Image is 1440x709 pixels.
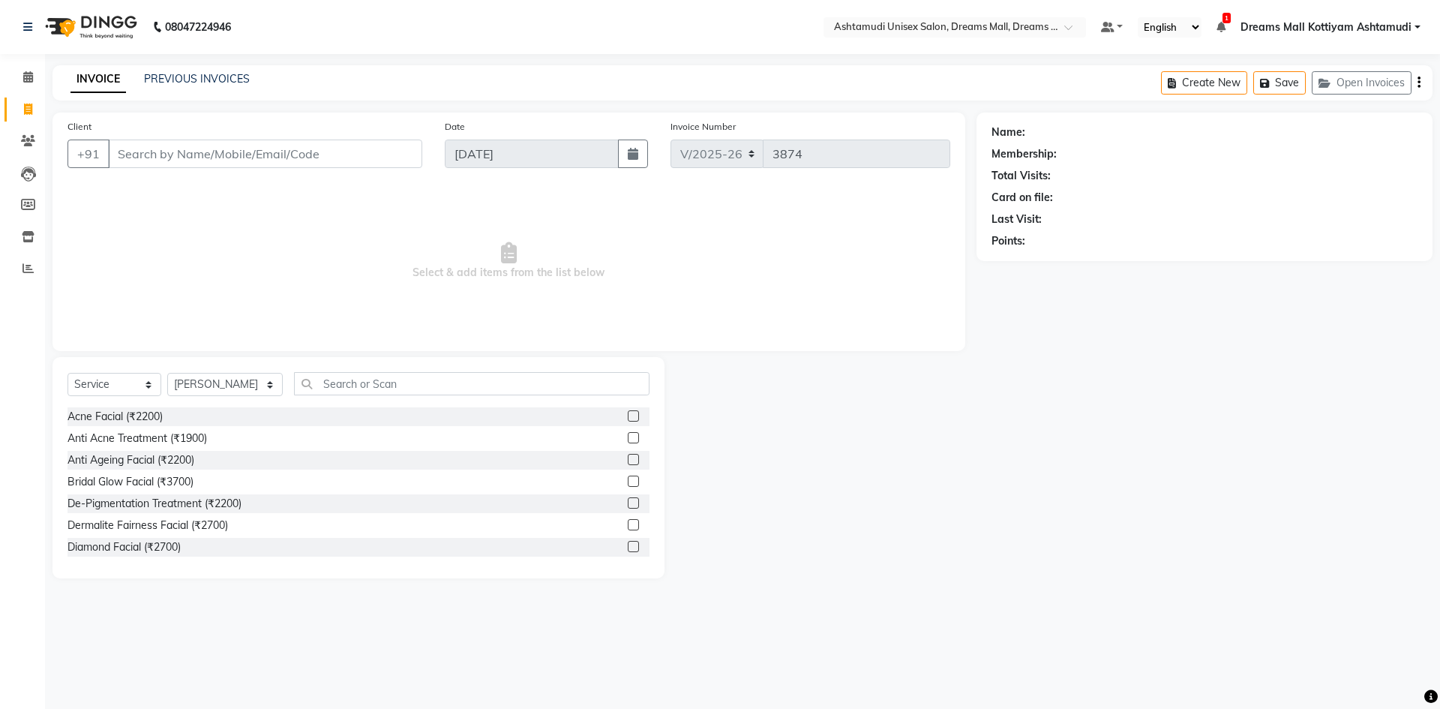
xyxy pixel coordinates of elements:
button: Save [1253,71,1306,95]
img: logo [38,6,141,48]
span: Dreams Mall Kottiyam Ashtamudi [1240,20,1411,35]
div: Bridal Glow Facial (₹3700) [67,474,193,490]
div: Dermalite Fairness Facial (₹2700) [67,518,228,533]
button: Create New [1161,71,1247,95]
div: Total Visits: [991,168,1051,184]
button: +91 [67,140,109,168]
div: Points: [991,233,1025,249]
a: PREVIOUS INVOICES [144,72,250,86]
div: Anti Acne Treatment (₹1900) [67,431,207,446]
label: Date [445,120,465,134]
div: Last Visit: [991,212,1042,227]
input: Search or Scan [294,372,649,395]
div: Anti Ageing Facial (₹2200) [67,452,194,468]
div: Membership: [991,146,1057,162]
label: Invoice Number [670,120,736,134]
a: 1 [1216,20,1225,34]
a: INVOICE [70,66,126,93]
label: Client [67,120,91,134]
button: Open Invoices [1312,71,1411,95]
div: Acne Facial (₹2200) [67,409,163,425]
b: 08047224946 [165,6,231,48]
div: Name: [991,125,1025,140]
div: Diamond Facial (₹2700) [67,539,181,555]
input: Search by Name/Mobile/Email/Code [108,140,422,168]
div: De-Pigmentation Treatment (₹2200) [67,496,241,512]
div: Card on file: [991,190,1053,206]
span: Select & add items from the list below [67,186,950,336]
span: 1 [1222,13,1231,23]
